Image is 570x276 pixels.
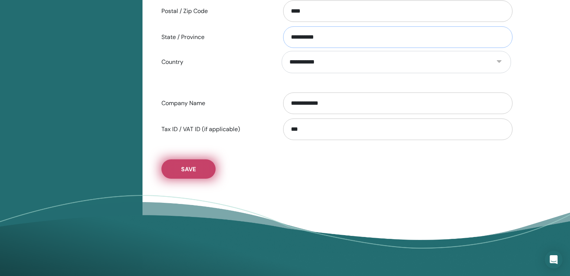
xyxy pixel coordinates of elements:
[181,165,196,173] span: Save
[156,4,276,18] label: Postal / Zip Code
[156,30,276,44] label: State / Province
[156,122,276,136] label: Tax ID / VAT ID (if applicable)
[161,159,216,179] button: Save
[156,96,276,110] label: Company Name
[545,251,563,269] div: Open Intercom Messenger
[156,55,276,69] label: Country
